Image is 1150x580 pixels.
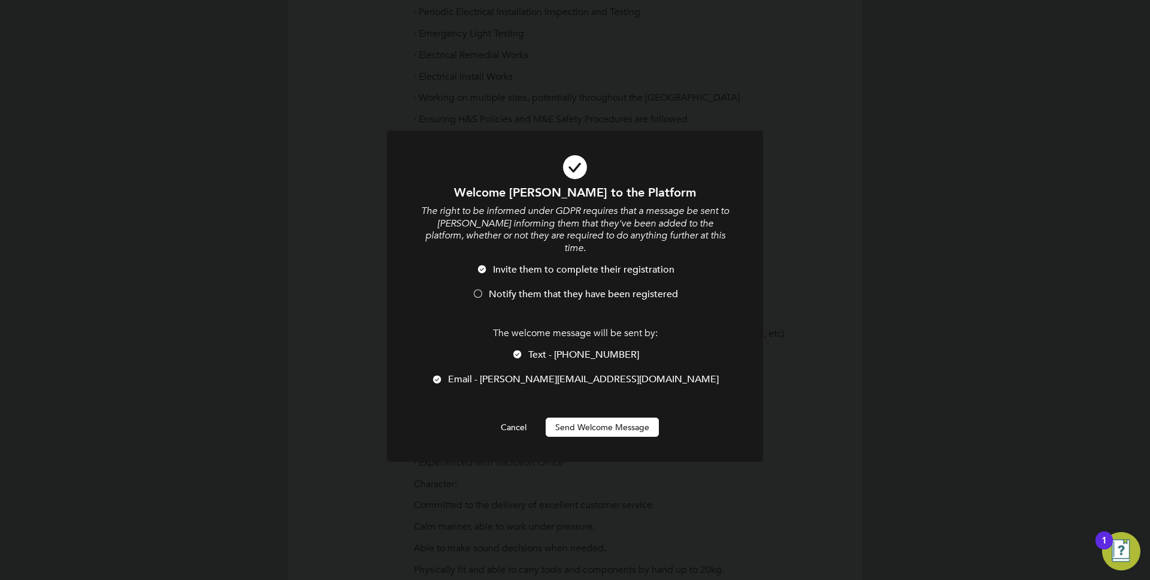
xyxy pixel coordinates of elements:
span: Email - [PERSON_NAME][EMAIL_ADDRESS][DOMAIN_NAME] [448,373,719,385]
span: Text - [PHONE_NUMBER] [528,349,639,361]
button: Cancel [491,418,536,437]
button: Send Welcome Message [546,418,659,437]
div: 1 [1101,540,1107,556]
i: The right to be informed under GDPR requires that a message be sent to [PERSON_NAME] informing th... [421,205,729,254]
span: Notify them that they have been registered [489,288,678,300]
p: The welcome message will be sent by: [419,327,731,340]
span: Invite them to complete their registration [493,264,674,276]
button: Open Resource Center, 1 new notification [1102,532,1140,570]
h1: Welcome [PERSON_NAME] to the Platform [419,185,731,200]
